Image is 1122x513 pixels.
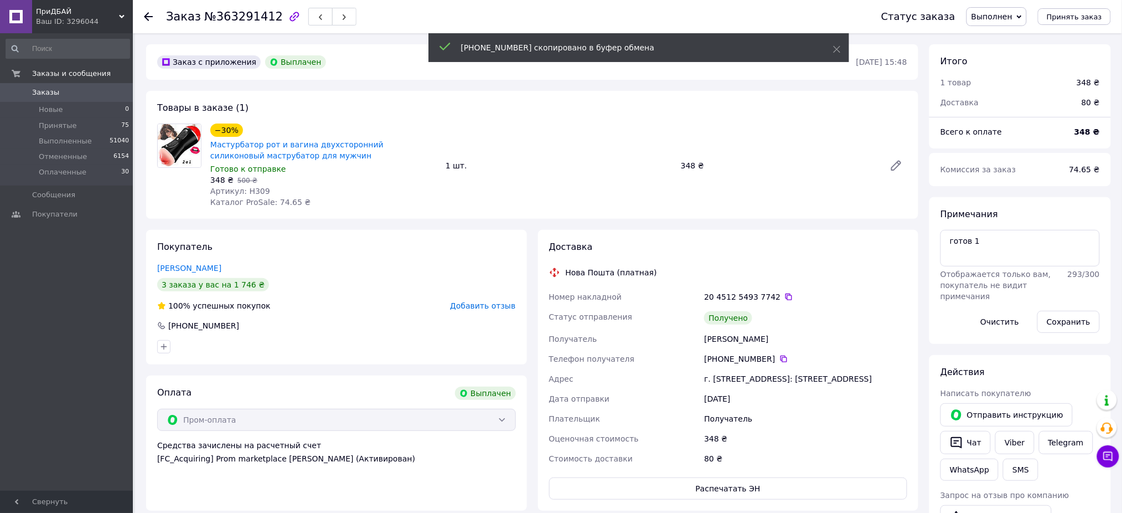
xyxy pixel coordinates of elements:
[455,387,515,400] div: Выплачен
[121,167,129,177] span: 30
[39,136,92,146] span: Выполненные
[885,155,907,177] a: Редактировать
[1037,311,1100,333] button: Сохранить
[265,55,325,69] div: Выплачен
[940,367,985,377] span: Действия
[204,10,283,23] span: №363291412
[32,69,111,79] span: Заказы и сообщения
[32,190,75,200] span: Сообщения
[1039,431,1093,454] a: Telegram
[441,158,676,173] div: 1 шт.
[702,369,909,389] div: г. [STREET_ADDRESS]: [STREET_ADDRESS]
[549,355,635,363] span: Телефон получателя
[702,429,909,449] div: 348 ₴
[168,301,190,310] span: 100%
[1003,459,1038,481] button: SMS
[157,242,213,252] span: Покупатель
[856,58,907,66] time: [DATE] 15:48
[1077,77,1100,88] div: 348 ₴
[971,311,1029,333] button: Очистить
[461,42,805,53] div: [PHONE_NUMBER] скопировано в буфер обмена
[121,121,129,131] span: 75
[1075,90,1107,115] div: 80 ₴
[450,301,515,310] span: Добавить отзыв
[704,291,907,302] div: 20 4512 5493 7742
[157,300,271,311] div: успешных покупок
[940,403,1073,427] button: Отправить инструкцию
[1047,13,1102,21] span: Принять заказ
[940,389,1031,398] span: Написать покупателю
[549,242,593,252] span: Доставка
[704,311,752,325] div: Получено
[144,11,153,22] div: Вернуться назад
[157,387,192,398] span: Оплата
[549,335,597,343] span: Получатель
[36,17,133,27] div: Ваш ID: 3296044
[702,449,909,469] div: 80 ₴
[210,187,270,196] span: Артикул: H309
[940,230,1100,266] textarea: готов 1
[549,478,908,500] button: Распечатать ЭН
[549,414,601,423] span: Плательщик
[549,454,633,463] span: Стоимость доставки
[702,389,909,409] div: [DATE]
[940,209,998,219] span: Примечания
[39,152,87,162] span: Отмененные
[940,78,971,87] span: 1 товар
[549,434,639,443] span: Оценочная стоимость
[32,209,77,219] span: Покупатели
[1038,8,1111,25] button: Принять заказ
[167,320,240,331] div: [PHONE_NUMBER]
[940,165,1016,174] span: Комиссия за заказ
[940,491,1069,500] span: Запрос на отзыв про компанию
[1097,445,1119,468] button: Чат с покупателем
[940,459,999,481] a: WhatsApp
[940,431,991,454] button: Чат
[702,329,909,349] div: [PERSON_NAME]
[995,431,1034,454] a: Viber
[940,56,968,66] span: Итого
[157,278,269,291] div: 3 заказа у вас на 1 746 ₴
[881,11,955,22] div: Статус заказа
[704,353,907,365] div: [PHONE_NUMBER]
[113,152,129,162] span: 6154
[210,124,243,137] div: −30%
[1068,270,1100,279] span: 293 / 300
[549,375,573,383] span: Адрес
[210,165,286,173] span: Готово к отправке
[157,453,516,464] div: [FC_Acquiring] Prom marketplace [PERSON_NAME] (Активирован)
[39,167,86,177] span: Оплаченные
[157,102,249,113] span: Товары в заказе (1)
[210,176,234,184] span: 348 ₴
[157,440,516,464] div: Средства зачислены на расчетный счет
[157,264,221,273] a: [PERSON_NAME]
[1074,127,1100,136] b: 348 ₴
[563,267,660,278] div: Нова Пошта (платная)
[940,127,1002,136] span: Всего к оплате
[971,12,1012,21] span: Выполнен
[6,39,130,59] input: Поиск
[702,409,909,429] div: Получатель
[36,7,119,17] span: ПриДБАЙ
[940,98,979,107] span: Доставка
[210,198,311,207] span: Каталог ProSale: 74.65 ₴
[676,158,881,173] div: 348 ₴
[39,105,63,115] span: Новые
[210,140,384,160] a: Мастурбатор рот и вагина двухсторонний силиконовый маструбатор для мужчин
[110,136,129,146] span: 51040
[39,121,77,131] span: Принятые
[166,10,201,23] span: Заказ
[549,293,622,301] span: Номер накладной
[32,88,59,98] span: Заказы
[158,124,201,167] img: Мастурбатор рот и вагина двухсторонний силиконовый маструбатор для мужчин
[549,312,633,321] span: Статус отправления
[940,270,1051,301] span: Отображается только вам, покупатель не видит примечания
[125,105,129,115] span: 0
[1069,165,1100,174] span: 74.65 ₴
[237,177,257,184] span: 500 ₴
[549,394,610,403] span: Дата отправки
[157,55,261,69] div: Заказ с приложения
